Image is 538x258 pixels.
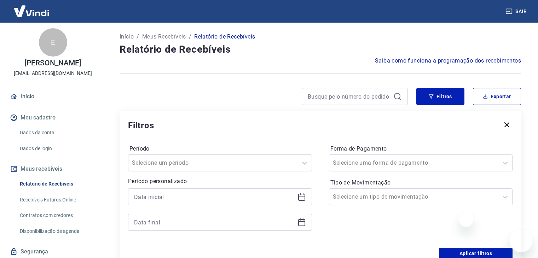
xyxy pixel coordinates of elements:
[308,91,391,102] input: Busque pelo número do pedido
[128,177,312,186] p: Período personalizado
[24,59,81,67] p: [PERSON_NAME]
[8,0,54,22] img: Vindi
[17,208,97,223] a: Contratos com credores
[39,28,67,57] div: E
[17,125,97,140] a: Dados da conta
[510,230,532,252] iframe: Botão para abrir a janela de mensagens
[134,217,295,228] input: Data final
[137,33,139,41] p: /
[128,120,154,131] h5: Filtros
[17,193,97,207] a: Recebíveis Futuros Online
[17,224,97,239] a: Disponibilização de agenda
[8,161,97,177] button: Meus recebíveis
[504,5,530,18] button: Sair
[473,88,521,105] button: Exportar
[17,177,97,191] a: Relatório de Recebíveis
[120,33,134,41] a: Início
[120,42,521,57] h4: Relatório de Recebíveis
[330,178,511,187] label: Tipo de Movimentação
[194,33,255,41] p: Relatório de Recebíveis
[129,145,311,153] label: Período
[459,213,473,227] iframe: Fechar mensagem
[14,70,92,77] p: [EMAIL_ADDRESS][DOMAIN_NAME]
[17,141,97,156] a: Dados de login
[8,110,97,125] button: Meu cadastro
[134,192,295,202] input: Data inicial
[416,88,464,105] button: Filtros
[189,33,191,41] p: /
[375,57,521,65] a: Saiba como funciona a programação dos recebimentos
[330,145,511,153] label: Forma de Pagamento
[8,89,97,104] a: Início
[142,33,186,41] a: Meus Recebíveis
